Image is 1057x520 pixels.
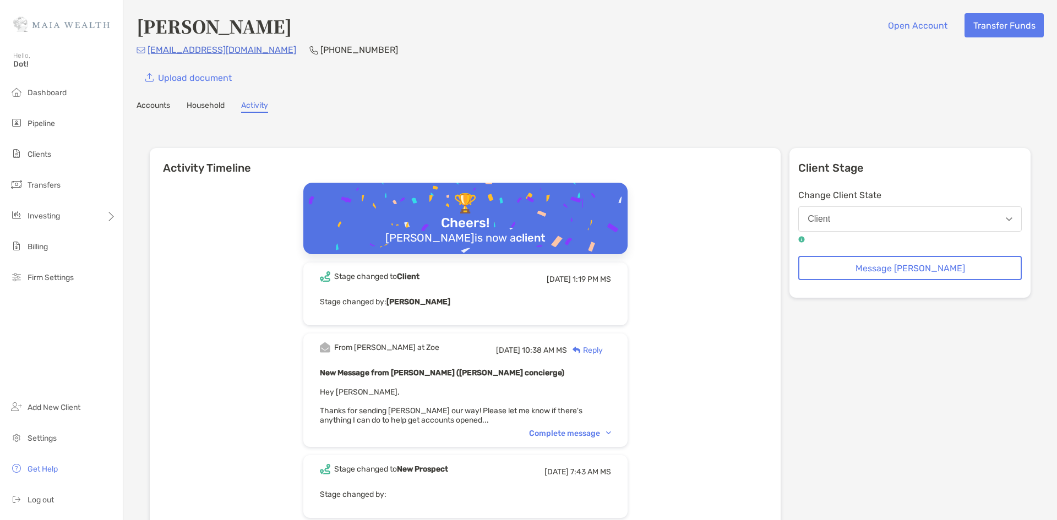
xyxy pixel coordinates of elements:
button: Client [798,206,1022,232]
b: Client [397,272,419,281]
img: Event icon [320,342,330,353]
span: Log out [28,495,54,505]
h4: [PERSON_NAME] [137,13,292,39]
img: settings icon [10,431,23,444]
img: investing icon [10,209,23,222]
img: add_new_client icon [10,400,23,413]
b: client [516,231,546,244]
img: logout icon [10,492,23,506]
img: Email Icon [137,47,145,53]
div: Stage changed to [334,272,419,281]
b: [PERSON_NAME] [386,297,450,306]
img: Confetti [303,183,628,278]
span: Transfers [28,180,61,190]
b: New Prospect [397,464,448,474]
a: Accounts [137,101,170,113]
span: Settings [28,434,57,443]
img: tooltip [798,236,805,243]
span: 7:43 AM MS [570,467,611,477]
span: Hey [PERSON_NAME], Thanks for sending [PERSON_NAME] our way! Please let me know if there's anythi... [320,387,582,425]
span: [DATE] [547,275,571,284]
span: 1:19 PM MS [573,275,611,284]
span: Pipeline [28,119,55,128]
b: New Message from [PERSON_NAME] ([PERSON_NAME] concierge) [320,368,564,377]
span: Dot! [13,59,116,69]
a: Household [187,101,225,113]
img: Zoe Logo [13,4,110,44]
img: billing icon [10,239,23,253]
div: Cheers! [437,215,494,231]
p: [PHONE_NUMBER] [320,43,398,57]
span: 10:38 AM MS [522,346,567,355]
span: Dashboard [28,88,67,97]
span: Firm Settings [28,273,74,282]
p: Stage changed by: [320,488,611,501]
img: pipeline icon [10,116,23,129]
button: Transfer Funds [965,13,1044,37]
img: transfers icon [10,178,23,191]
span: Investing [28,211,60,221]
div: Complete message [529,429,611,438]
span: Add New Client [28,403,80,412]
p: Client Stage [798,161,1022,175]
img: Phone Icon [309,46,318,54]
button: Open Account [879,13,956,37]
img: firm-settings icon [10,270,23,283]
h6: Activity Timeline [150,148,781,174]
span: Clients [28,150,51,159]
img: Event icon [320,271,330,282]
div: Stage changed to [334,464,448,474]
div: [PERSON_NAME] is now a [381,231,550,244]
div: 🏆 [449,193,481,215]
img: Event icon [320,464,330,474]
div: Reply [567,344,603,356]
span: [DATE] [544,467,569,477]
button: Message [PERSON_NAME] [798,256,1022,280]
span: Billing [28,242,48,251]
p: Change Client State [798,188,1022,202]
a: Activity [241,101,268,113]
img: clients icon [10,147,23,160]
img: Chevron icon [606,431,611,435]
a: Upload document [137,65,240,90]
img: Reply icon [573,347,581,354]
p: Stage changed by: [320,295,611,309]
span: Get Help [28,464,58,474]
img: Open dropdown arrow [1006,217,1012,221]
p: [EMAIL_ADDRESS][DOMAIN_NAME] [148,43,296,57]
div: From [PERSON_NAME] at Zoe [334,343,439,352]
span: [DATE] [496,346,520,355]
img: button icon [145,73,154,83]
img: get-help icon [10,462,23,475]
div: Client [808,214,830,224]
img: dashboard icon [10,85,23,98]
